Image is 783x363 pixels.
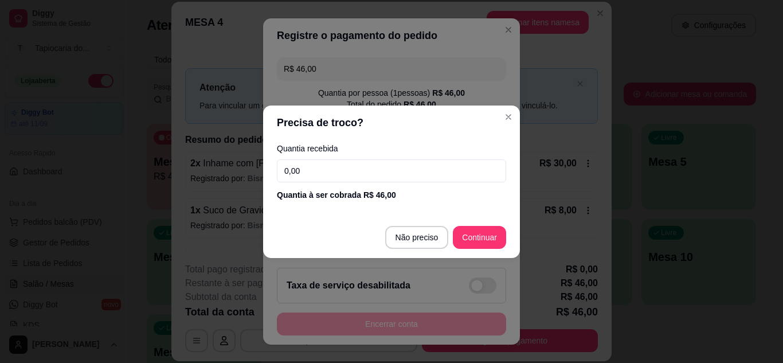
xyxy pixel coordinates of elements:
[263,106,520,140] header: Precisa de troco?
[385,226,449,249] button: Não preciso
[277,189,506,201] div: Quantia à ser cobrada R$ 46,00
[499,108,518,126] button: Close
[453,226,506,249] button: Continuar
[277,145,506,153] label: Quantia recebida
